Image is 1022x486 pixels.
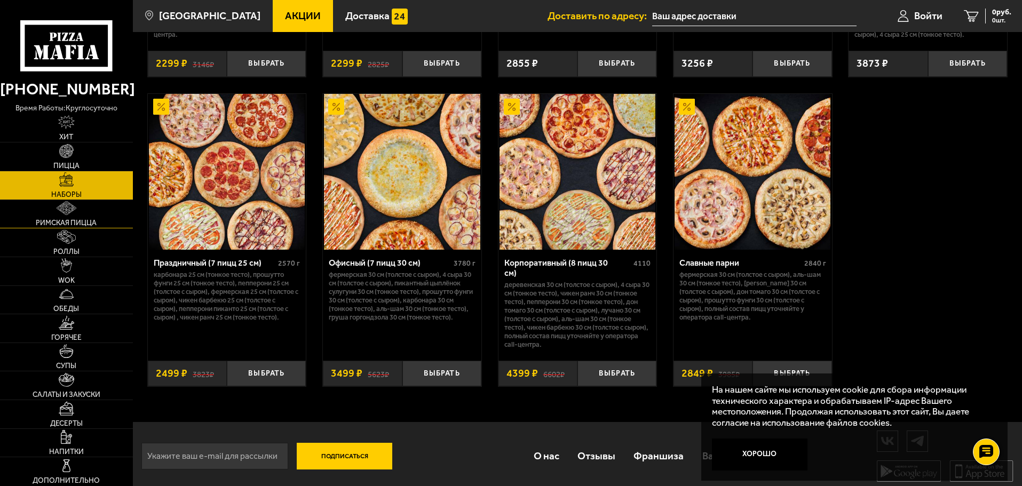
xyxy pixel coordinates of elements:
[33,391,100,399] span: Салаты и закуски
[624,439,693,473] a: Франшиза
[53,162,80,170] span: Пицца
[227,51,306,77] button: Выбрать
[53,305,79,313] span: Обеды
[504,99,520,115] img: Акционный
[679,270,826,322] p: Фермерская 30 см (толстое с сыром), Аль-Шам 30 см (тонкое тесто), [PERSON_NAME] 30 см (толстое с ...
[504,281,651,349] p: Деревенская 30 см (толстое с сыром), 4 сыра 30 см (тонкое тесто), Чикен Ранч 30 см (тонкое тесто)...
[524,439,568,473] a: О нас
[156,58,187,69] span: 2299 ₽
[498,94,657,250] a: АкционныйКорпоративный (8 пицц 30 см)
[548,11,652,21] span: Доставить по адресу:
[675,94,830,250] img: Славные парни
[857,58,888,69] span: 3873 ₽
[500,94,655,250] img: Корпоративный (8 пицц 30 см)
[278,259,300,268] span: 2570 г
[297,443,393,469] button: Подписаться
[58,277,75,284] span: WOK
[141,443,288,469] input: Укажите ваш e-mail для рассылки
[56,362,76,370] span: Супы
[712,384,991,428] p: На нашем сайте мы используем cookie для сбора информации технического характера и обрабатываем IP...
[285,11,321,21] span: Акции
[543,368,565,379] s: 6602 ₽
[577,361,656,387] button: Выбрать
[679,258,802,268] div: Славные парни
[154,258,276,268] div: Праздничный (7 пицц 25 см)
[368,368,389,379] s: 5623 ₽
[51,191,82,198] span: Наборы
[227,361,306,387] button: Выбрать
[193,368,214,379] s: 3823 ₽
[368,58,389,69] s: 2825 ₽
[506,58,538,69] span: 2855 ₽
[914,11,942,21] span: Войти
[324,94,480,250] img: Офисный (7 пицц 30 см)
[504,258,631,278] div: Корпоративный (8 пицц 30 см)
[149,94,305,250] img: Праздничный (7 пицц 25 см)
[156,368,187,379] span: 2499 ₽
[992,9,1011,16] span: 0 руб.
[752,51,831,77] button: Выбрать
[51,334,82,341] span: Горячее
[50,420,83,427] span: Десерты
[159,11,260,21] span: [GEOGRAPHIC_DATA]
[712,439,808,471] button: Хорошо
[402,51,481,77] button: Выбрать
[577,51,656,77] button: Выбрать
[329,270,476,322] p: Фермерская 30 см (толстое с сыром), 4 сыра 30 см (толстое с сыром), Пикантный цыплёнок сулугуни 3...
[992,17,1011,23] span: 0 шт.
[36,219,97,227] span: Римская пицца
[331,58,362,69] span: 2299 ₽
[154,270,300,322] p: Карбонара 25 см (тонкое тесто), Прошутто Фунги 25 см (тонкое тесто), Пепперони 25 см (толстое с с...
[679,99,695,115] img: Акционный
[506,368,538,379] span: 4399 ₽
[33,477,100,484] span: Дополнительно
[59,133,73,141] span: Хит
[323,94,481,250] a: АкционныйОфисный (7 пицц 30 см)
[328,99,344,115] img: Акционный
[345,11,390,21] span: Доставка
[674,94,832,250] a: АкционныйСлавные парни
[928,51,1007,77] button: Выбрать
[53,248,80,256] span: Роллы
[454,259,476,268] span: 3780 г
[804,259,826,268] span: 2840 г
[652,6,857,26] input: Ваш адрес доставки
[193,58,214,69] s: 3146 ₽
[49,448,84,456] span: Напитки
[331,368,362,379] span: 3499 ₽
[402,361,481,387] button: Выбрать
[752,361,831,387] button: Выбрать
[718,368,740,379] s: 3985 ₽
[329,258,451,268] div: Офисный (7 пицц 30 см)
[682,58,713,69] span: 3256 ₽
[568,439,624,473] a: Отзывы
[693,439,756,473] a: Вакансии
[682,368,713,379] span: 2849 ₽
[392,9,408,25] img: 15daf4d41897b9f0e9f617042186c801.svg
[633,259,651,268] span: 4110
[153,99,169,115] img: Акционный
[148,94,306,250] a: АкционныйПраздничный (7 пицц 25 см)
